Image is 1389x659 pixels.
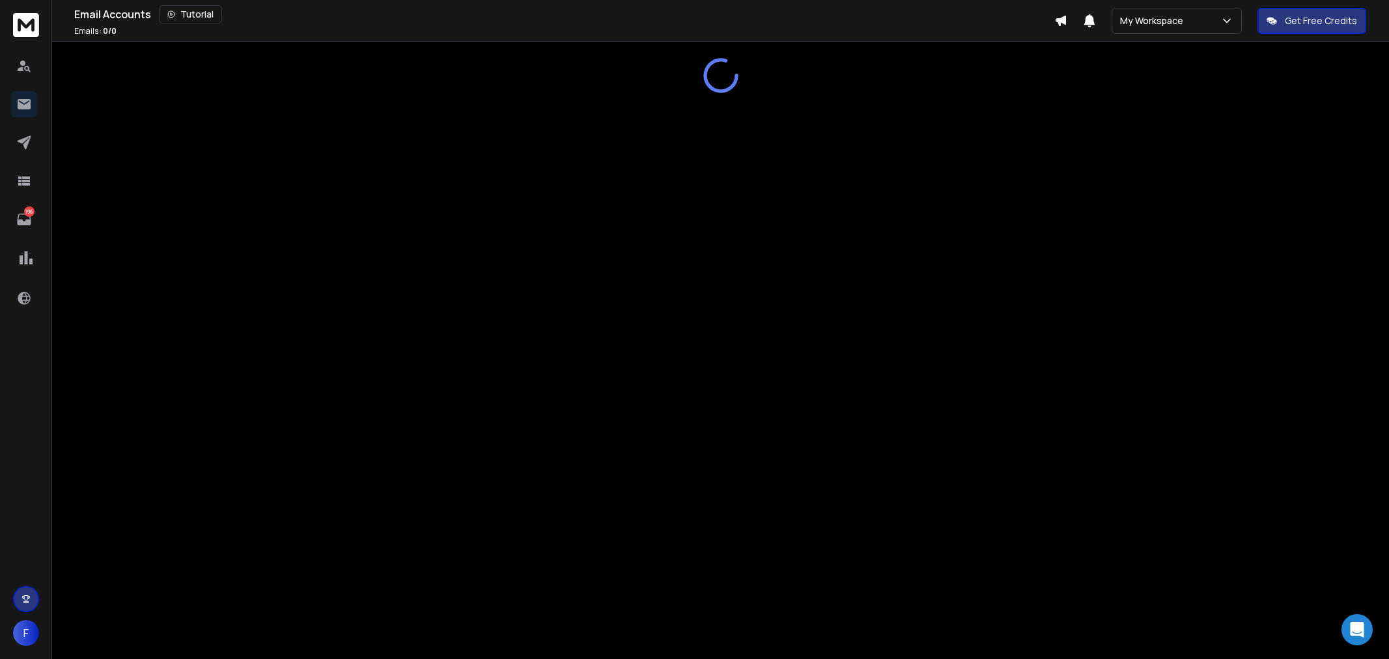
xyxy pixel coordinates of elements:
[74,5,1054,23] div: Email Accounts
[24,206,35,217] p: 196
[1257,8,1366,34] button: Get Free Credits
[11,206,37,232] a: 196
[1341,614,1373,645] div: Open Intercom Messenger
[1120,14,1188,27] p: My Workspace
[74,26,117,36] p: Emails :
[13,620,39,646] button: F
[1285,14,1357,27] p: Get Free Credits
[159,5,222,23] button: Tutorial
[103,25,117,36] span: 0 / 0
